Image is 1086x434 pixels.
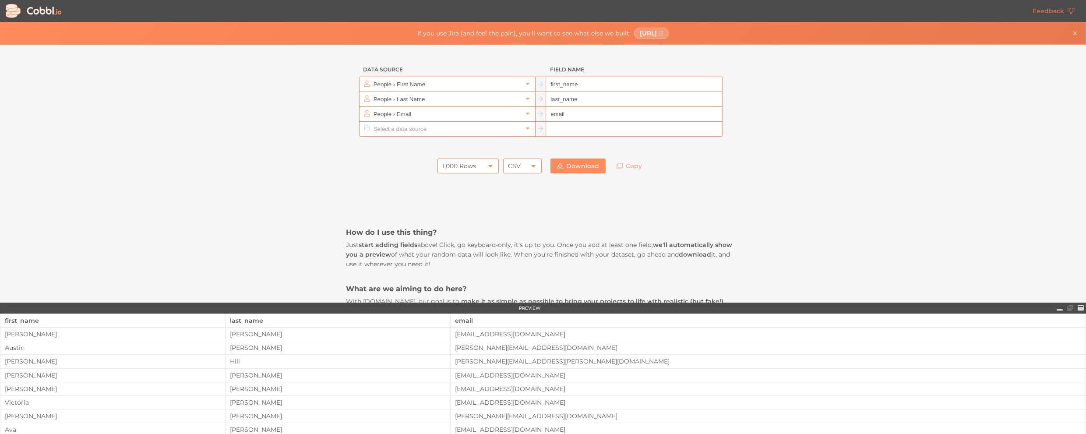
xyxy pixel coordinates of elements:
[346,297,723,315] strong: make it as simple as possible to bring your projects to life with realistic (but fake!) data
[0,426,225,433] div: Ava
[455,314,1081,327] div: email
[519,306,540,311] div: PREVIEW
[451,399,1086,406] div: [EMAIL_ADDRESS][DOMAIN_NAME]
[0,372,225,379] div: [PERSON_NAME]
[371,77,522,92] input: Select a data source
[610,159,649,173] a: Copy
[346,296,740,355] p: With [DOMAIN_NAME], our goal is to . Maybe you have a project that, yeah, it looks fine, but it's...
[371,107,522,121] input: Select a data source
[226,399,450,406] div: [PERSON_NAME]
[451,331,1086,338] div: [EMAIL_ADDRESS][DOMAIN_NAME]
[546,62,723,77] h3: Field Name
[346,240,740,269] p: Just above! Click, go keyboard-only, it's up to you. Once you add at least one field, of what you...
[634,28,669,39] a: [URL]
[226,344,450,351] div: [PERSON_NAME]
[508,159,521,173] div: CSV
[442,159,476,173] div: 1,000 Rows
[371,122,522,136] input: Select a data source
[346,284,740,293] h3: What are we aiming to do here?
[451,413,1086,420] div: [PERSON_NAME][EMAIL_ADDRESS][DOMAIN_NAME]
[1070,28,1080,39] button: Close banner
[451,358,1086,365] div: [PERSON_NAME][EMAIL_ADDRESS][PERSON_NAME][DOMAIN_NAME]
[359,241,417,249] strong: start adding fields
[451,344,1086,351] div: [PERSON_NAME][EMAIL_ADDRESS][DOMAIN_NAME]
[640,30,657,37] span: [URL]
[230,314,446,327] div: last_name
[451,426,1086,433] div: [EMAIL_ADDRESS][DOMAIN_NAME]
[451,372,1086,379] div: [EMAIL_ADDRESS][DOMAIN_NAME]
[226,426,450,433] div: [PERSON_NAME]
[0,358,225,365] div: [PERSON_NAME]
[550,159,606,173] a: Download
[679,251,711,258] strong: download
[5,314,221,327] div: first_name
[226,331,450,338] div: [PERSON_NAME]
[0,331,225,338] div: [PERSON_NAME]
[0,413,225,420] div: [PERSON_NAME]
[1026,4,1082,18] a: Feedback
[226,358,450,365] div: Hill
[226,372,450,379] div: [PERSON_NAME]
[0,399,225,406] div: Victoria
[451,385,1086,392] div: [EMAIL_ADDRESS][DOMAIN_NAME]
[0,385,225,392] div: [PERSON_NAME]
[359,62,536,77] h3: Data Source
[371,92,522,106] input: Select a data source
[226,413,450,420] div: [PERSON_NAME]
[417,30,631,37] span: If you use Jira (and feel the pain), you'll want to see what else we built:
[0,344,225,351] div: Austin
[226,385,450,392] div: [PERSON_NAME]
[346,227,740,237] h3: How do I use this thing?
